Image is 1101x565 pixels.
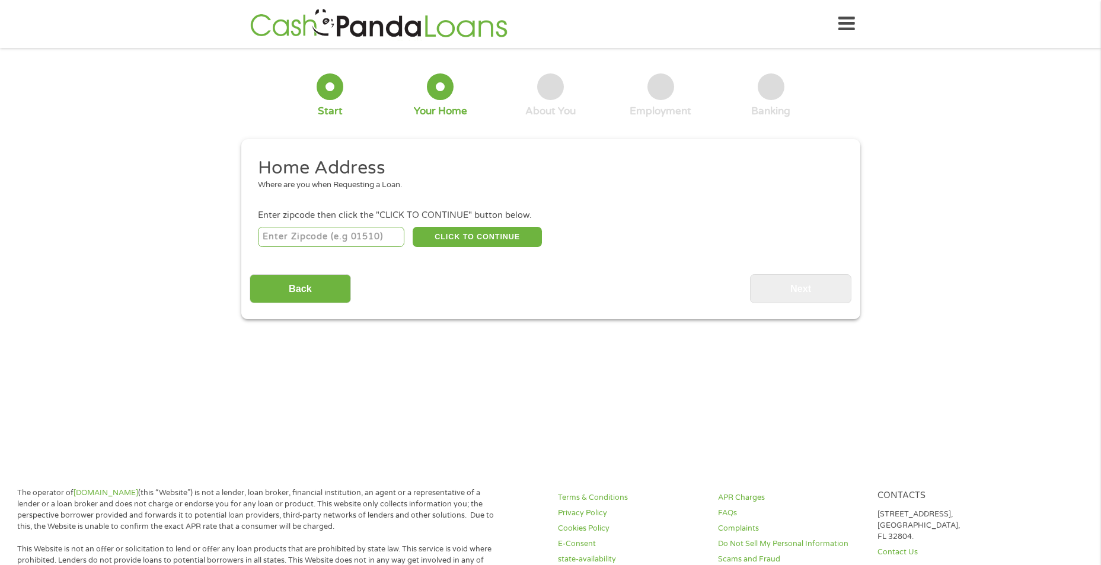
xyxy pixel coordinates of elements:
a: Contact Us [877,547,1023,558]
div: Banking [751,105,790,118]
a: APR Charges [718,492,864,503]
div: About You [525,105,576,118]
a: FAQs [718,508,864,519]
input: Enter Zipcode (e.g 01510) [258,227,404,247]
a: Terms & Conditions [558,492,704,503]
h4: Contacts [877,490,1023,502]
div: Enter zipcode then click the "CLICK TO CONTINUE" button below. [258,209,842,222]
input: Next [750,274,851,303]
a: Do Not Sell My Personal Information [718,538,864,550]
p: The operator of (this “Website”) is not a lender, loan broker, financial institution, an agent or... [17,487,497,532]
div: Employment [630,105,691,118]
div: Your Home [414,105,467,118]
img: GetLoanNow Logo [247,7,511,41]
div: Where are you when Requesting a Loan. [258,179,834,191]
a: E-Consent [558,538,704,550]
h2: Home Address [258,156,834,180]
button: CLICK TO CONTINUE [413,227,542,247]
a: Privacy Policy [558,508,704,519]
a: Complaints [718,523,864,534]
a: [DOMAIN_NAME] [74,488,138,497]
input: Back [250,274,351,303]
p: [STREET_ADDRESS], [GEOGRAPHIC_DATA], FL 32804. [877,509,1023,542]
a: Cookies Policy [558,523,704,534]
div: Start [318,105,343,118]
